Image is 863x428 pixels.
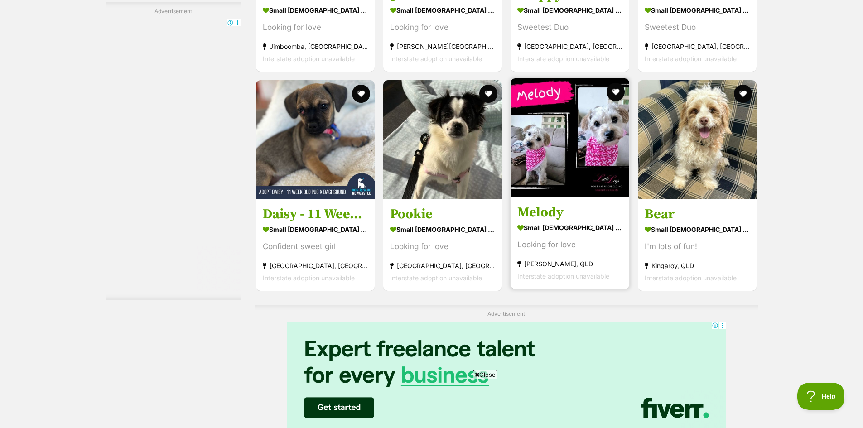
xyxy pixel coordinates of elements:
strong: [GEOGRAPHIC_DATA], [GEOGRAPHIC_DATA] [263,259,368,271]
button: favourite [352,85,370,103]
img: Daisy - 11 Week Old Pug X Dachshund - Pug x Dachshund Dog [256,80,375,199]
div: Sweetest Duo [517,21,622,34]
div: Looking for love [390,21,495,34]
strong: [GEOGRAPHIC_DATA], [GEOGRAPHIC_DATA] [517,40,622,53]
iframe: Advertisement [267,383,597,423]
div: Looking for love [517,238,622,250]
span: Interstate adoption unavailable [263,55,355,63]
span: Interstate adoption unavailable [390,55,482,63]
strong: small [DEMOGRAPHIC_DATA] Dog [517,4,622,17]
strong: small [DEMOGRAPHIC_DATA] Dog [390,222,495,236]
strong: small [DEMOGRAPHIC_DATA] Dog [517,221,622,234]
img: Pookie - Chihuahua Dog [383,80,502,199]
div: Looking for love [390,240,495,252]
div: Confident sweet girl [263,240,368,252]
h3: Daisy - 11 Week Old Pug X Dachshund [263,205,368,222]
iframe: Advertisement [106,19,241,291]
div: Advertisement [106,2,241,300]
span: Close [473,370,497,379]
strong: Jimboomba, [GEOGRAPHIC_DATA] [263,40,368,53]
iframe: Help Scout Beacon - Open [797,383,845,410]
strong: [PERSON_NAME][GEOGRAPHIC_DATA], [GEOGRAPHIC_DATA] [390,40,495,53]
span: Interstate adoption unavailable [517,55,609,63]
strong: small [DEMOGRAPHIC_DATA] Dog [645,4,750,17]
strong: [PERSON_NAME], QLD [517,257,622,269]
span: Interstate adoption unavailable [517,272,609,279]
button: favourite [734,85,752,103]
a: Pookie small [DEMOGRAPHIC_DATA] Dog Looking for love [GEOGRAPHIC_DATA], [GEOGRAPHIC_DATA] Interst... [383,198,502,290]
strong: small [DEMOGRAPHIC_DATA] Dog [263,4,368,17]
strong: small [DEMOGRAPHIC_DATA] Dog [390,4,495,17]
h3: Pookie [390,205,495,222]
span: Interstate adoption unavailable [263,274,355,281]
span: Interstate adoption unavailable [390,274,482,281]
a: Daisy - 11 Week Old Pug X Dachshund small [DEMOGRAPHIC_DATA] Dog Confident sweet girl [GEOGRAPHIC... [256,198,375,290]
img: Melody - Maltese Dog [511,78,629,197]
span: Interstate adoption unavailable [645,274,737,281]
h3: Melody [517,203,622,221]
div: I'm lots of fun! [645,240,750,252]
button: favourite [607,83,625,101]
button: favourite [479,85,497,103]
strong: small [DEMOGRAPHIC_DATA] Dog [263,222,368,236]
a: Melody small [DEMOGRAPHIC_DATA] Dog Looking for love [PERSON_NAME], QLD Interstate adoption unava... [511,197,629,289]
div: Looking for love [263,21,368,34]
a: Bear small [DEMOGRAPHIC_DATA] Dog I'm lots of fun! Kingaroy, QLD Interstate adoption unavailable [638,198,757,290]
span: Interstate adoption unavailable [645,55,737,63]
strong: [GEOGRAPHIC_DATA], [GEOGRAPHIC_DATA] [390,259,495,271]
strong: [GEOGRAPHIC_DATA], [GEOGRAPHIC_DATA] [645,40,750,53]
h3: Bear [645,205,750,222]
strong: Kingaroy, QLD [645,259,750,271]
div: Sweetest Duo [645,21,750,34]
img: Bear - Cavalier King Charles Spaniel x Poodle (Miniature) Dog [638,80,757,199]
strong: small [DEMOGRAPHIC_DATA] Dog [645,222,750,236]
